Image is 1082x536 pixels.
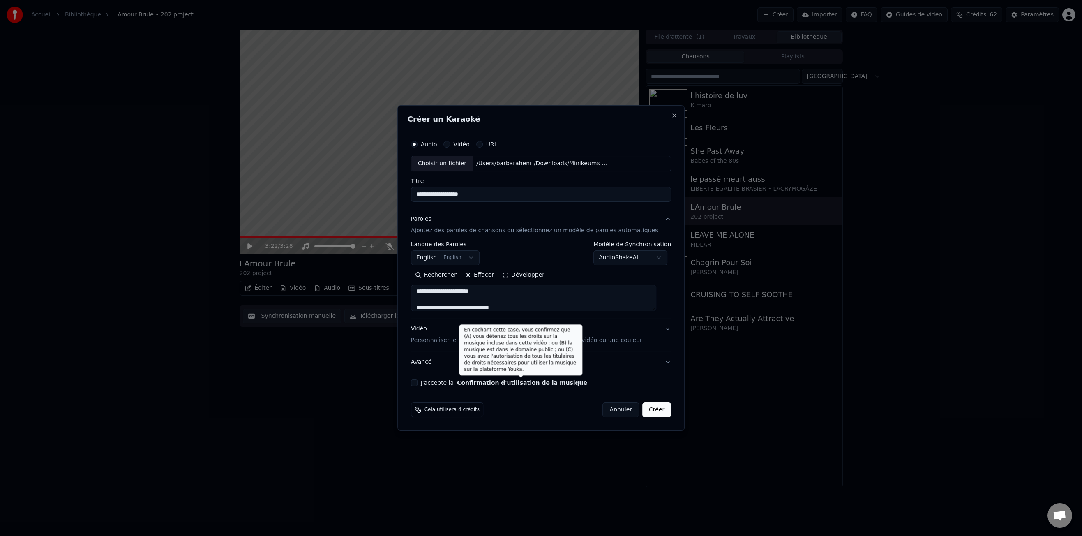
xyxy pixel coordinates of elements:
button: Avancé [411,351,671,373]
label: Audio [421,141,437,147]
button: Créer [642,402,671,417]
p: Personnaliser le vidéo de karaoké : utiliser une image, une vidéo ou une couleur [411,336,642,344]
label: Langue des Paroles [411,241,480,247]
p: Ajoutez des paroles de chansons ou sélectionnez un modèle de paroles automatiques [411,226,658,235]
h2: Créer un Karaoké [408,116,675,123]
div: Vidéo [411,325,642,344]
label: Vidéo [453,141,469,147]
div: /Users/barbarahenri/Downloads/Minikeums - Mélyssa.mp3 [473,159,613,168]
button: Développer [498,268,549,282]
div: En cochant cette case, vous confirmez que (A) vous détenez tous les droits sur la musique incluse... [459,324,582,375]
label: Modèle de Synchronisation [593,241,671,247]
button: J'accepte la [457,380,587,386]
button: ParolesAjoutez des paroles de chansons ou sélectionnez un modèle de paroles automatiques [411,208,671,241]
button: Annuler [603,402,639,417]
button: Rechercher [411,268,461,282]
button: Effacer [461,268,498,282]
div: Paroles [411,215,431,223]
span: Cela utilisera 4 crédits [424,407,480,413]
label: Titre [411,178,671,184]
div: ParolesAjoutez des paroles de chansons ou sélectionnez un modèle de paroles automatiques [411,241,671,318]
button: VidéoPersonnaliser le vidéo de karaoké : utiliser une image, une vidéo ou une couleur [411,318,671,351]
div: Choisir un fichier [411,156,473,171]
label: URL [486,141,498,147]
label: J'accepte la [421,380,587,386]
